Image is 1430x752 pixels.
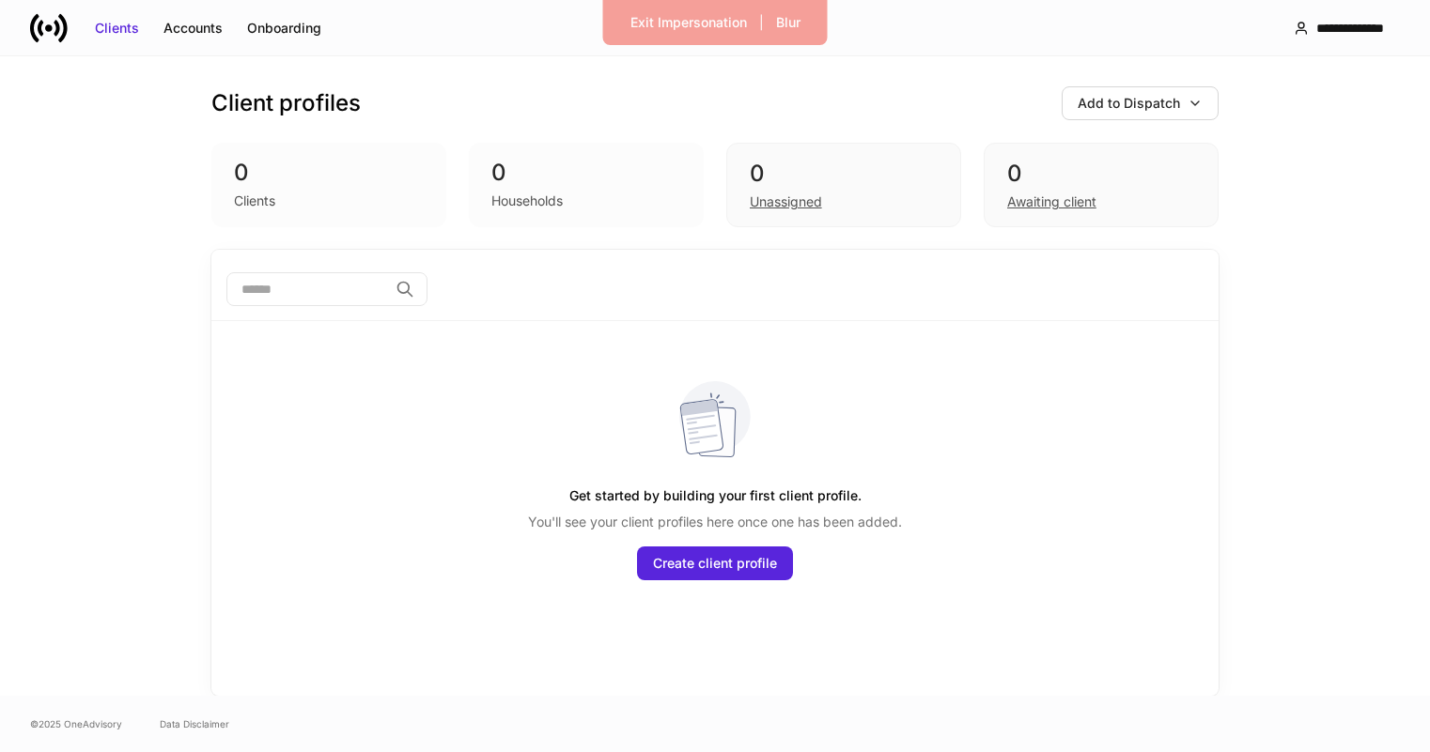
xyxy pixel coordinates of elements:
[653,554,777,573] div: Create client profile
[247,19,321,38] div: Onboarding
[163,19,223,38] div: Accounts
[764,8,813,38] button: Blur
[528,513,902,531] p: You'll see your client profiles here once one has been added.
[1007,159,1195,189] div: 0
[726,143,961,227] div: 0Unassigned
[83,13,151,43] button: Clients
[151,13,235,43] button: Accounts
[618,8,759,38] button: Exit Impersonation
[491,192,563,210] div: Households
[750,192,822,211] div: Unassigned
[491,158,681,188] div: 0
[235,13,334,43] button: Onboarding
[95,19,139,38] div: Clients
[211,88,361,118] h3: Client profiles
[750,159,938,189] div: 0
[234,192,275,210] div: Clients
[1062,86,1219,120] button: Add to Dispatch
[1007,192,1096,211] div: Awaiting client
[776,13,800,32] div: Blur
[569,479,862,513] h5: Get started by building your first client profile.
[1078,94,1180,113] div: Add to Dispatch
[160,716,229,731] a: Data Disclaimer
[30,716,122,731] span: © 2025 OneAdvisory
[984,143,1219,227] div: 0Awaiting client
[234,158,424,188] div: 0
[630,13,747,32] div: Exit Impersonation
[637,546,793,580] button: Create client profile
